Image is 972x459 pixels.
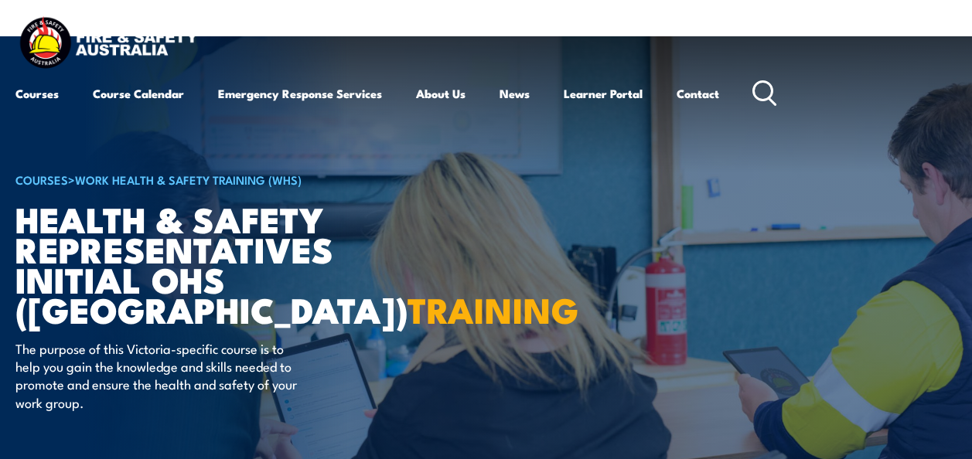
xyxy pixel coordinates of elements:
a: News [500,75,530,112]
a: Learner Portal [564,75,643,112]
a: About Us [416,75,466,112]
h1: Health & Safety Representatives Initial OHS ([GEOGRAPHIC_DATA]) [15,203,397,325]
a: COURSES [15,171,68,188]
a: Work Health & Safety Training (WHS) [75,171,302,188]
p: The purpose of this Victoria-specific course is to help you gain the knowledge and skills needed ... [15,339,298,412]
h6: > [15,170,397,189]
a: Course Calendar [93,75,184,112]
a: Courses [15,75,59,112]
a: Contact [677,75,719,112]
a: Emergency Response Services [218,75,382,112]
strong: TRAINING [408,282,579,335]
